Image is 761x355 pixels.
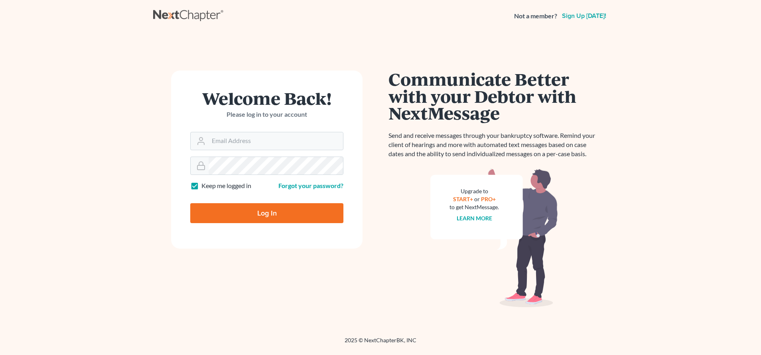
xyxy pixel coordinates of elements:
label: Keep me logged in [201,181,251,190]
a: START+ [453,196,473,202]
img: nextmessage_bg-59042aed3d76b12b5cd301f8e5b87938c9018125f34e5fa2b7a6b67550977c72.svg [430,168,558,308]
input: Email Address [209,132,343,150]
h1: Welcome Back! [190,90,343,107]
h1: Communicate Better with your Debtor with NextMessage [388,71,600,122]
a: Learn more [457,215,492,222]
span: or [474,196,480,202]
a: Forgot your password? [278,182,343,189]
p: Please log in to your account [190,110,343,119]
input: Log In [190,203,343,223]
p: Send and receive messages through your bankruptcy software. Remind your client of hearings and mo... [388,131,600,159]
a: PRO+ [481,196,496,202]
div: Upgrade to [450,187,499,195]
strong: Not a member? [514,12,557,21]
a: Sign up [DATE]! [560,13,608,19]
div: to get NextMessage. [450,203,499,211]
div: 2025 © NextChapterBK, INC [153,336,608,351]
